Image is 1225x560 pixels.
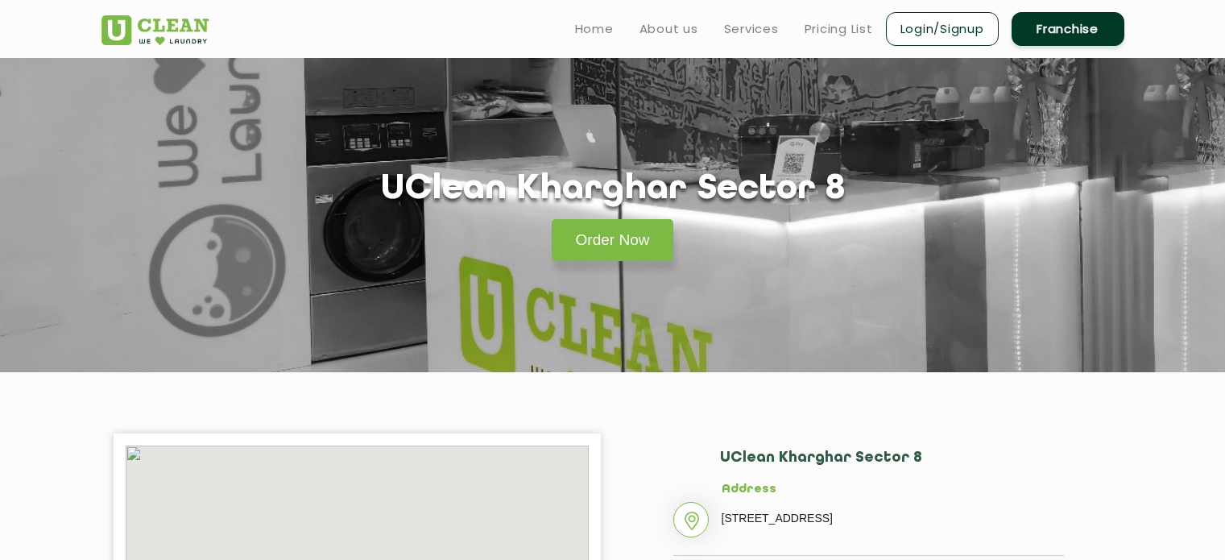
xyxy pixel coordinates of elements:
a: Pricing List [805,19,873,39]
img: UClean Laundry and Dry Cleaning [101,15,209,45]
a: Home [575,19,614,39]
a: Franchise [1012,12,1124,46]
h5: Address [722,483,1064,497]
h1: UClean Kharghar Sector 8 [381,169,845,210]
a: Services [724,19,779,39]
a: About us [639,19,698,39]
a: Order Now [552,219,674,261]
a: Login/Signup [886,12,999,46]
h2: UClean Kharghar Sector 8 [720,450,1064,483]
p: [STREET_ADDRESS] [722,506,1064,530]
